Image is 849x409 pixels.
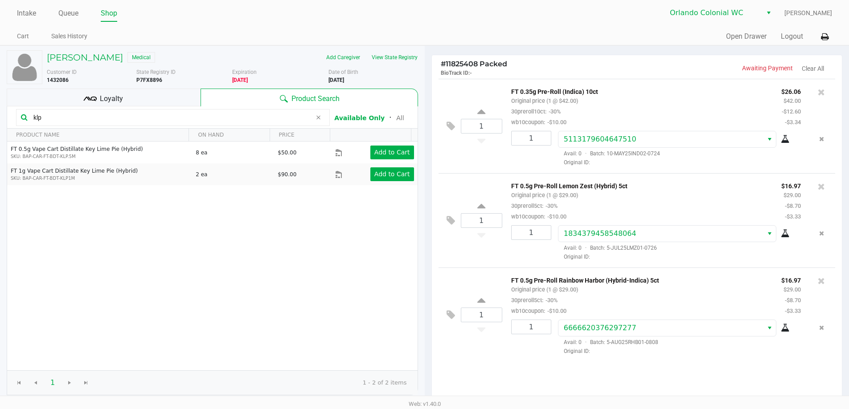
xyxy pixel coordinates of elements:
span: · [582,245,590,251]
small: -$8.70 [785,297,801,304]
span: - [470,70,472,76]
span: Original ID: [558,253,801,261]
button: Add to Cart [370,167,414,181]
div: Data table [7,129,418,370]
span: Go to the next page [61,374,78,391]
button: View State Registry [366,50,418,65]
p: FT 0.35g Pre-Roll (Indica) 10ct [511,86,768,95]
b: Medical card expired [232,77,248,83]
small: $29.00 [783,286,801,293]
button: Open Drawer [726,31,767,42]
small: 30preroll5ct: [511,297,558,304]
p: SKU: BAP-CAR-FT-BDT-KLP.5M [11,153,188,160]
p: $16.97 [781,275,801,284]
span: Go to the last page [78,374,94,391]
p: Awaiting Payment [637,64,793,73]
button: Remove the package from the orderLine [816,320,828,336]
span: $90.00 [278,171,296,178]
button: Remove the package from the orderLine [816,225,828,242]
p: SKU: BAP-CAR-FT-BDT-KLP1M [11,175,188,182]
span: Date of Birth [328,69,358,75]
small: wb10coupon: [511,119,566,126]
span: Customer ID [47,69,77,75]
kendo-pager-info: 1 - 2 of 2 items [102,378,407,387]
span: Original ID: [558,347,801,355]
span: · [582,150,590,157]
small: -$12.60 [782,108,801,115]
th: ON HAND [189,129,269,142]
input: Scan or Search Products to Begin [30,111,312,124]
span: 1834379458548064 [564,229,636,238]
span: -$10.00 [545,308,566,314]
span: Original ID: [558,158,801,166]
span: 11825408 Packed [441,60,507,68]
button: Select [763,320,776,336]
b: [DATE] [328,77,344,83]
button: Clear All [802,64,824,73]
span: # [441,60,446,68]
span: 5113179604647510 [564,135,636,143]
span: $50.00 [278,150,296,156]
span: -30% [543,202,558,209]
b: P7FX8896 [136,77,162,83]
button: Select [763,131,776,147]
span: ᛫ [385,113,396,122]
small: wb10coupon: [511,213,566,220]
small: wb10coupon: [511,308,566,314]
a: Intake [17,7,36,20]
span: Loyalty [100,93,123,104]
small: Original price (1 @ $29.00) [511,192,578,198]
a: Cart [17,31,29,42]
span: -30% [543,297,558,304]
b: 1432086 [47,77,69,83]
small: -$3.33 [785,213,801,220]
td: FT 0.5g Vape Cart Distillate Key Lime Pie (Hybrid) [7,142,192,163]
span: Go to the previous page [32,379,39,386]
span: Orlando Colonial WC [670,8,757,18]
button: All [396,113,404,123]
span: Go to the next page [66,379,73,386]
span: 6666620376297277 [564,324,636,332]
app-button-loader: Add to Cart [374,149,410,156]
small: $42.00 [783,97,801,104]
small: $29.00 [783,192,801,198]
span: Expiration [232,69,257,75]
small: Original price (1 @ $29.00) [511,286,578,293]
span: Avail: 0 Batch: 5-AUG25RHB01-0808 [558,339,658,345]
span: [PERSON_NAME] [784,8,832,18]
button: Remove the package from the orderLine [816,131,828,147]
span: Go to the first page [11,374,28,391]
small: Original price (1 @ $42.00) [511,97,578,104]
small: -$3.34 [785,119,801,126]
th: PRODUCT NAME [7,129,189,142]
th: PRICE [270,129,330,142]
a: Queue [58,7,78,20]
small: -$8.70 [785,202,801,209]
button: Select [762,5,775,21]
span: Page 1 [44,374,61,391]
small: -$3.33 [785,308,801,314]
td: 2 ea [192,163,274,185]
span: Avail: 0 Batch: 5-JUL25LMZ01-0726 [558,245,657,251]
p: $16.97 [781,180,801,190]
span: Web: v1.40.0 [409,401,441,407]
h5: [PERSON_NAME] [47,52,123,63]
app-button-loader: Add to Cart [374,170,410,178]
span: State Registry ID [136,69,176,75]
button: Add to Cart [370,146,414,159]
td: 8 ea [192,142,274,163]
p: FT 0.5g Pre-Roll Rainbow Harbor (Hybrid-Indica) 5ct [511,275,768,284]
span: Product Search [291,93,340,104]
span: Medical [127,52,155,63]
p: FT 0.5g Pre-Roll Lemon Zest (Hybrid) 5ct [511,180,768,190]
span: Go to the first page [16,379,23,386]
small: 30preroll5ct: [511,202,558,209]
span: BioTrack ID: [441,70,470,76]
button: Logout [781,31,803,42]
span: -30% [546,108,561,115]
span: Go to the previous page [27,374,44,391]
span: -$10.00 [545,213,566,220]
button: Add Caregiver [320,50,366,65]
span: Go to the last page [82,379,90,386]
p: $26.06 [781,86,801,95]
